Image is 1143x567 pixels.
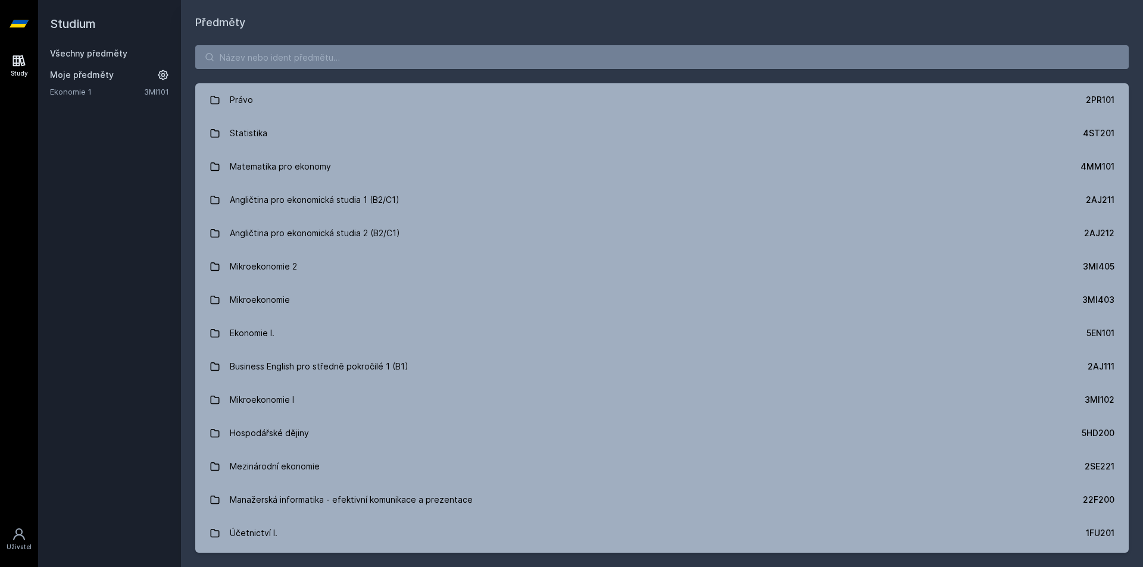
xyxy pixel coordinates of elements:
[1080,161,1114,173] div: 4MM101
[195,45,1129,69] input: Název nebo ident předmětu…
[195,217,1129,250] a: Angličtina pro ekonomická studia 2 (B2/C1) 2AJ212
[230,421,309,445] div: Hospodářské dějiny
[50,69,114,81] span: Moje předměty
[1088,361,1114,372] div: 2AJ111
[195,416,1129,450] a: Hospodářské dějiny 5HD200
[1086,94,1114,106] div: 2PR101
[50,86,144,98] a: Ekonomie 1
[50,48,127,58] a: Všechny předměty
[195,516,1129,550] a: Účetnictví I. 1FU201
[195,183,1129,217] a: Angličtina pro ekonomická studia 1 (B2/C1) 2AJ211
[195,14,1129,31] h1: Předměty
[230,388,294,412] div: Mikroekonomie I
[230,321,274,345] div: Ekonomie I.
[195,317,1129,350] a: Ekonomie I. 5EN101
[1084,227,1114,239] div: 2AJ212
[144,87,169,96] a: 3MI101
[195,383,1129,416] a: Mikroekonomie I 3MI102
[195,117,1129,150] a: Statistika 4ST201
[195,483,1129,516] a: Manažerská informatika - efektivní komunikace a prezentace 22F200
[1082,294,1114,306] div: 3MI403
[1083,261,1114,272] div: 3MI405
[2,48,36,84] a: Study
[1086,527,1114,539] div: 1FU201
[230,355,408,378] div: Business English pro středně pokročilé 1 (B1)
[1086,194,1114,206] div: 2AJ211
[195,350,1129,383] a: Business English pro středně pokročilé 1 (B1) 2AJ111
[230,488,473,512] div: Manažerská informatika - efektivní komunikace a prezentace
[1085,394,1114,406] div: 3MI102
[1083,127,1114,139] div: 4ST201
[230,255,297,278] div: Mikroekonomie 2
[195,250,1129,283] a: Mikroekonomie 2 3MI405
[230,288,290,312] div: Mikroekonomie
[230,521,277,545] div: Účetnictví I.
[195,150,1129,183] a: Matematika pro ekonomy 4MM101
[230,221,400,245] div: Angličtina pro ekonomická studia 2 (B2/C1)
[230,188,399,212] div: Angličtina pro ekonomická studia 1 (B2/C1)
[2,521,36,557] a: Uživatel
[195,450,1129,483] a: Mezinárodní ekonomie 2SE221
[230,88,253,112] div: Právo
[230,121,267,145] div: Statistika
[7,543,32,552] div: Uživatel
[195,283,1129,317] a: Mikroekonomie 3MI403
[1086,327,1114,339] div: 5EN101
[1083,494,1114,506] div: 22F200
[1082,427,1114,439] div: 5HD200
[1085,461,1114,472] div: 2SE221
[230,155,331,178] div: Matematika pro ekonomy
[11,69,28,78] div: Study
[195,83,1129,117] a: Právo 2PR101
[230,455,320,478] div: Mezinárodní ekonomie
